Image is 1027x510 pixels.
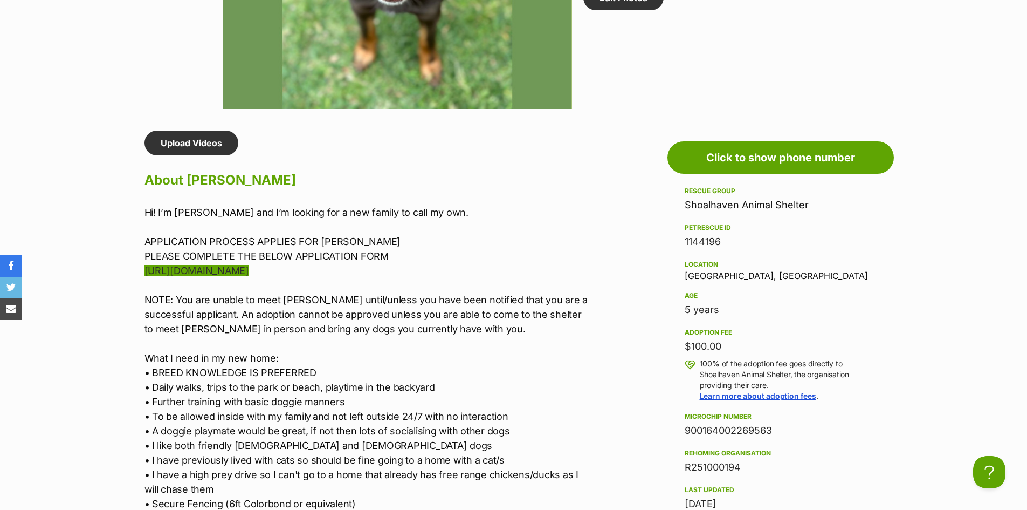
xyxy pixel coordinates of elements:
[685,449,877,458] div: Rehoming organisation
[685,260,877,269] div: Location
[685,460,877,475] div: R251000194
[700,391,816,400] a: Learn more about adoption fees
[144,168,590,192] h2: About [PERSON_NAME]
[973,456,1005,488] iframe: Help Scout Beacon - Open
[667,141,894,174] a: Click to show phone number
[685,486,877,494] div: Last updated
[685,291,877,300] div: Age
[685,412,877,421] div: Microchip number
[144,265,249,276] a: [URL][DOMAIN_NAME]
[685,328,877,337] div: Adoption fee
[685,339,877,354] div: $100.00
[685,234,877,249] div: 1144196
[700,358,877,402] p: 100% of the adoption fee goes directly to Shoalhaven Animal Shelter, the organisation providing t...
[685,187,877,195] div: Rescue group
[685,423,877,438] div: 900164002269563
[685,302,877,317] div: 5 years
[685,223,877,232] div: PetRescue ID
[144,131,238,155] a: Upload Videos
[685,258,877,281] div: [GEOGRAPHIC_DATA], [GEOGRAPHIC_DATA]
[685,199,809,210] a: Shoalhaven Animal Shelter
